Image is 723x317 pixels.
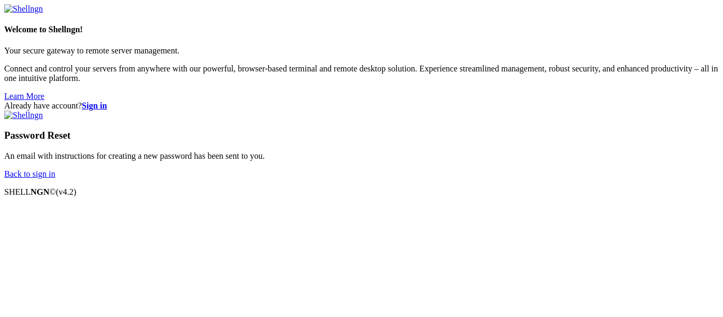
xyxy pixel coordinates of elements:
h3: Password Reset [4,130,719,141]
div: Already have account? [4,101,719,111]
b: NGN [31,187,50,196]
span: SHELL © [4,187,76,196]
a: Learn More [4,92,44,101]
div: An email with instructions for creating a new password has been sent to you. [4,151,719,161]
p: Connect and control your servers from anywhere with our powerful, browser-based terminal and remo... [4,64,719,83]
img: Shellngn [4,4,43,14]
img: Shellngn [4,111,43,120]
a: Sign in [82,101,107,110]
span: 4.2.0 [56,187,77,196]
a: Back to sign in [4,169,55,178]
h4: Welcome to Shellngn! [4,25,719,34]
p: Your secure gateway to remote server management. [4,46,719,56]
